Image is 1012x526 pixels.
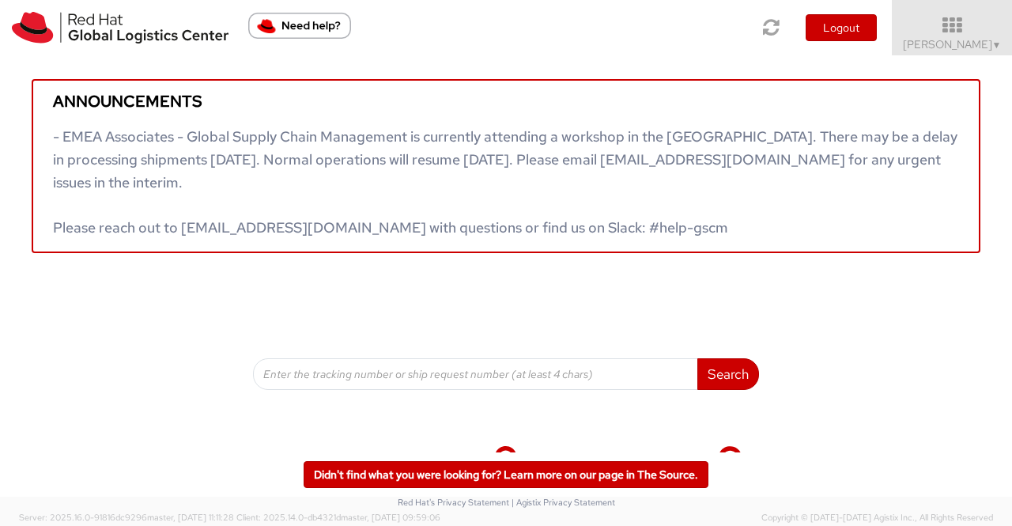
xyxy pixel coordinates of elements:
[12,12,228,44] img: rh-logistics-00dfa346123c4ec078e1.svg
[32,79,980,253] a: Announcements - EMEA Associates - Global Supply Chain Management is currently attending a worksho...
[992,39,1002,51] span: ▼
[806,14,877,41] button: Logout
[236,512,440,523] span: Client: 2025.14.0-db4321d
[248,13,351,39] button: Need help?
[53,127,957,237] span: - EMEA Associates - Global Supply Chain Management is currently attending a workshop in the [GEOG...
[512,497,615,508] a: | Agistix Privacy Statement
[304,461,708,488] a: Didn't find what you were looking for? Learn more on our page in The Source.
[253,358,698,390] input: Enter the tracking number or ship request number (at least 4 chars)
[19,512,234,523] span: Server: 2025.16.0-91816dc9296
[697,358,759,390] button: Search
[398,497,509,508] a: Red Hat's Privacy Statement
[53,93,959,110] h5: Announcements
[761,512,993,524] span: Copyright © [DATE]-[DATE] Agistix Inc., All Rights Reserved
[341,512,440,523] span: master, [DATE] 09:59:06
[903,37,1002,51] span: [PERSON_NAME]
[147,512,234,523] span: master, [DATE] 11:11:28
